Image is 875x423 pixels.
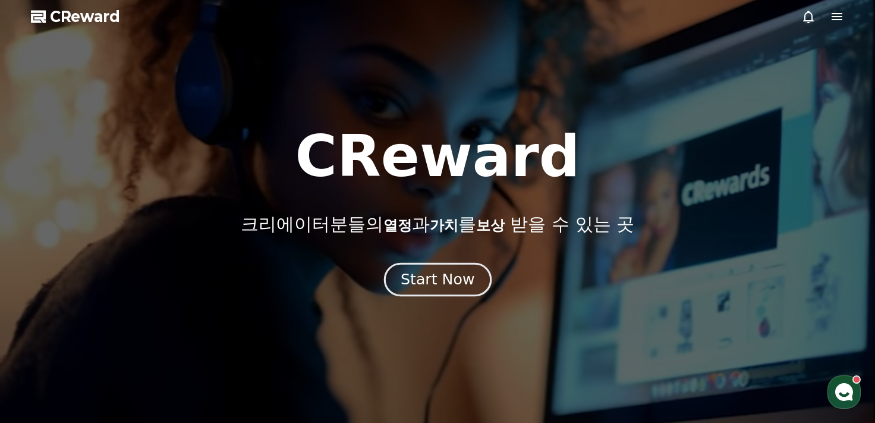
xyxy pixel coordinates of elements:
span: 홈 [37,342,45,352]
span: 열정 [383,217,412,234]
a: 설정 [153,324,228,354]
button: Start Now [383,262,491,296]
div: Start Now [401,270,474,290]
a: 홈 [4,324,78,354]
span: 보상 [476,217,505,234]
p: 크리에이터분들의 과 를 받을 수 있는 곳 [241,214,634,235]
a: CReward [31,7,120,26]
span: 설정 [184,342,198,352]
a: 대화 [78,324,153,354]
span: CReward [50,7,120,26]
a: Start Now [386,275,489,287]
span: 대화 [109,343,123,352]
span: 가치 [430,217,458,234]
h1: CReward [295,128,580,185]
